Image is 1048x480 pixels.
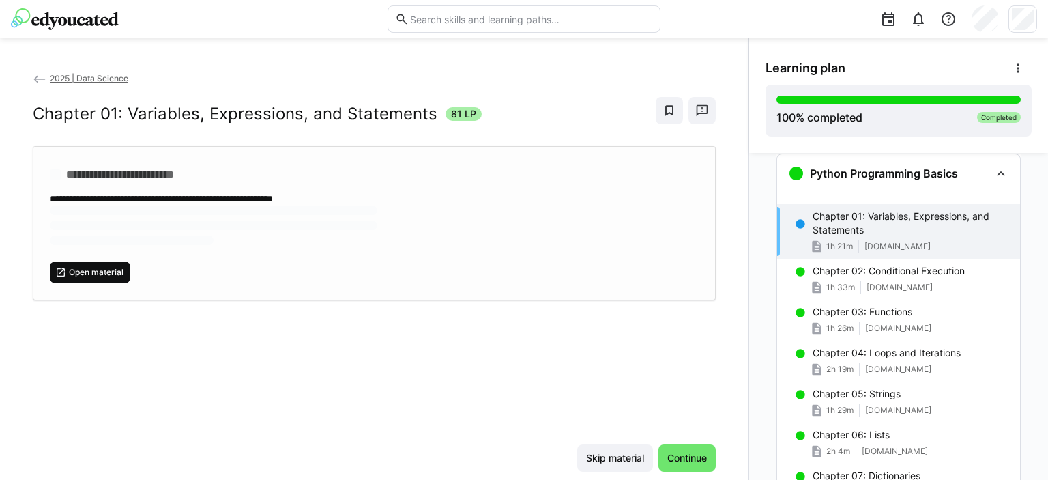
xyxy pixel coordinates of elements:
[577,444,653,472] button: Skip material
[813,264,965,278] p: Chapter 02: Conditional Execution
[862,446,928,457] span: [DOMAIN_NAME]
[826,241,853,252] span: 1h 21m
[813,346,961,360] p: Chapter 04: Loops and Iterations
[865,405,931,416] span: [DOMAIN_NAME]
[826,323,854,334] span: 1h 26m
[68,267,125,278] span: Open material
[865,323,931,334] span: [DOMAIN_NAME]
[766,61,845,76] span: Learning plan
[826,282,855,293] span: 1h 33m
[584,451,646,465] span: Skip material
[826,405,854,416] span: 1h 29m
[810,167,958,180] h3: Python Programming Basics
[409,13,653,25] input: Search skills and learning paths…
[776,109,862,126] div: % completed
[977,112,1021,123] div: Completed
[813,428,890,442] p: Chapter 06: Lists
[813,210,1009,237] p: Chapter 01: Variables, Expressions, and Statements
[33,104,437,124] h2: Chapter 01: Variables, Expressions, and Statements
[813,387,901,401] p: Chapter 05: Strings
[50,262,130,283] button: Open material
[813,305,912,319] p: Chapter 03: Functions
[50,73,128,83] span: 2025 | Data Science
[867,282,933,293] span: [DOMAIN_NAME]
[864,241,931,252] span: [DOMAIN_NAME]
[826,446,850,457] span: 2h 4m
[776,111,796,124] span: 100
[451,107,476,121] span: 81 LP
[665,451,709,465] span: Continue
[865,364,931,375] span: [DOMAIN_NAME]
[826,364,854,375] span: 2h 19m
[33,73,128,83] a: 2025 | Data Science
[658,444,716,472] button: Continue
